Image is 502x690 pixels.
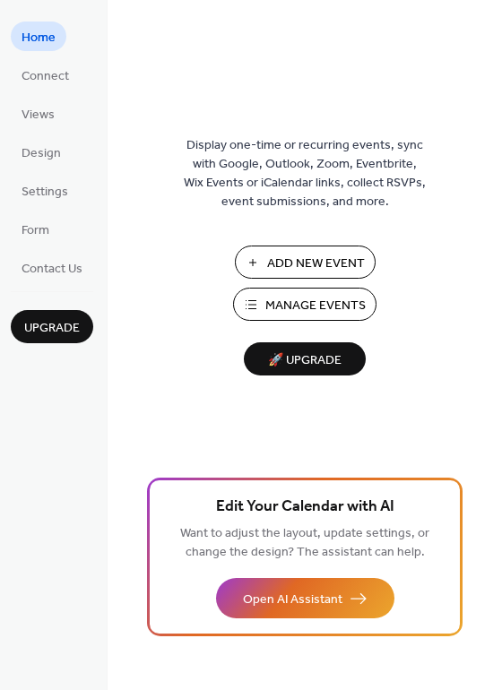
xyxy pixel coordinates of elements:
[11,310,93,343] button: Upgrade
[22,183,68,202] span: Settings
[11,253,93,282] a: Contact Us
[11,137,72,167] a: Design
[11,176,79,205] a: Settings
[22,67,69,86] span: Connect
[180,522,429,565] span: Want to adjust the layout, update settings, or change the design? The assistant can help.
[244,342,366,375] button: 🚀 Upgrade
[216,578,394,618] button: Open AI Assistant
[11,214,60,244] a: Form
[22,221,49,240] span: Form
[265,297,366,315] span: Manage Events
[216,495,394,520] span: Edit Your Calendar with AI
[11,60,80,90] a: Connect
[243,591,342,609] span: Open AI Assistant
[235,246,376,279] button: Add New Event
[267,254,365,273] span: Add New Event
[22,29,56,47] span: Home
[24,319,80,338] span: Upgrade
[184,136,426,211] span: Display one-time or recurring events, sync with Google, Outlook, Zoom, Eventbrite, Wix Events or ...
[255,349,355,373] span: 🚀 Upgrade
[11,99,65,128] a: Views
[22,260,82,279] span: Contact Us
[233,288,376,321] button: Manage Events
[11,22,66,51] a: Home
[22,144,61,163] span: Design
[22,106,55,125] span: Views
